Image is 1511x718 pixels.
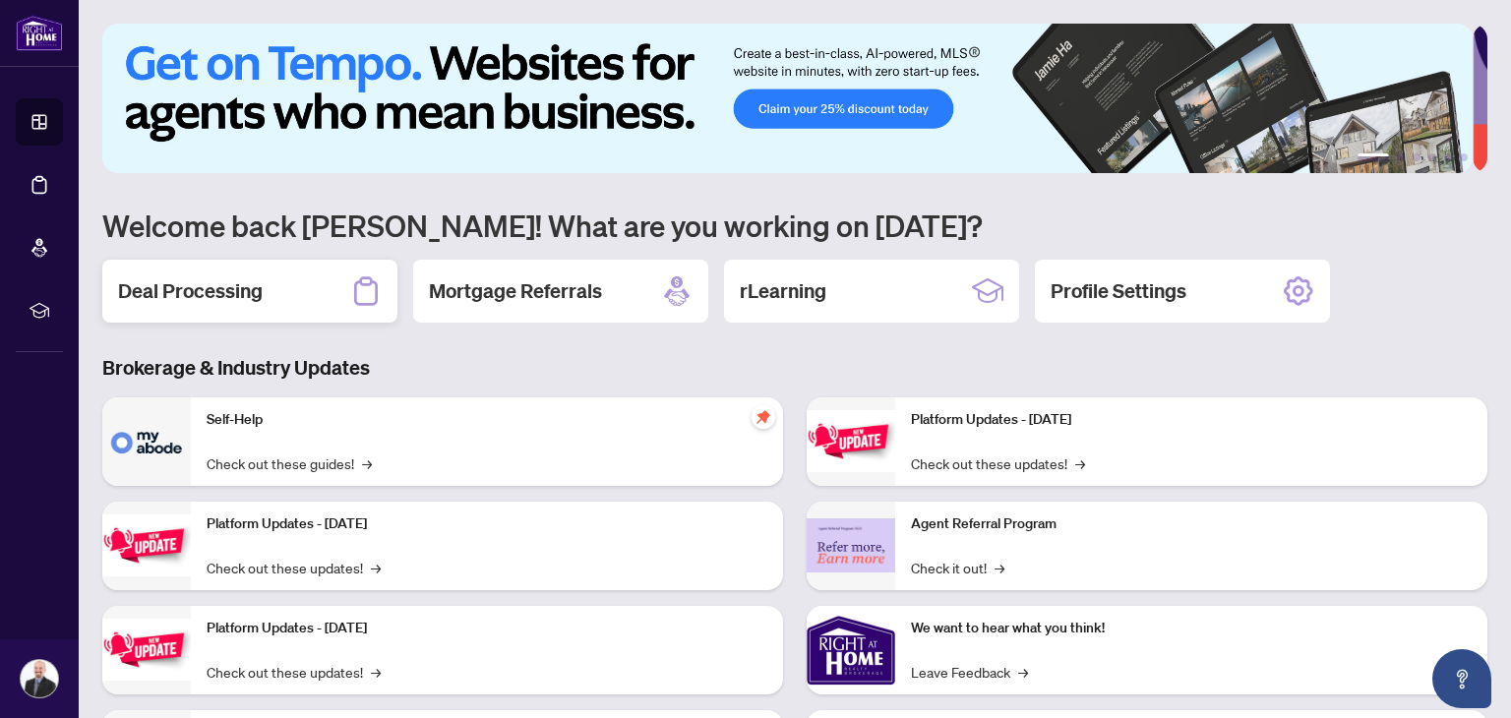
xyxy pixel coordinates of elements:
[911,557,1004,578] a: Check it out!→
[911,661,1028,683] a: Leave Feedback→
[1075,452,1085,474] span: →
[1358,153,1389,161] button: 1
[21,660,58,697] img: Profile Icon
[911,452,1085,474] a: Check out these updates!→
[429,277,602,305] h2: Mortgage Referrals
[995,557,1004,578] span: →
[1397,153,1405,161] button: 2
[102,514,191,576] img: Platform Updates - September 16, 2025
[102,397,191,486] img: Self-Help
[207,618,767,639] p: Platform Updates - [DATE]
[207,661,381,683] a: Check out these updates!→
[740,277,826,305] h2: rLearning
[807,518,895,572] img: Agent Referral Program
[371,661,381,683] span: →
[1051,277,1186,305] h2: Profile Settings
[911,409,1472,431] p: Platform Updates - [DATE]
[807,606,895,694] img: We want to hear what you think!
[102,354,1487,382] h3: Brokerage & Industry Updates
[1432,649,1491,708] button: Open asap
[1460,153,1468,161] button: 6
[102,619,191,681] img: Platform Updates - July 21, 2025
[371,557,381,578] span: →
[911,513,1472,535] p: Agent Referral Program
[118,277,263,305] h2: Deal Processing
[102,207,1487,244] h1: Welcome back [PERSON_NAME]! What are you working on [DATE]?
[207,409,767,431] p: Self-Help
[102,24,1473,173] img: Slide 0
[1444,153,1452,161] button: 5
[207,513,767,535] p: Platform Updates - [DATE]
[362,452,372,474] span: →
[207,452,372,474] a: Check out these guides!→
[1018,661,1028,683] span: →
[1428,153,1436,161] button: 4
[807,410,895,472] img: Platform Updates - June 23, 2025
[911,618,1472,639] p: We want to hear what you think!
[1413,153,1420,161] button: 3
[207,557,381,578] a: Check out these updates!→
[16,15,63,51] img: logo
[752,405,775,429] span: pushpin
